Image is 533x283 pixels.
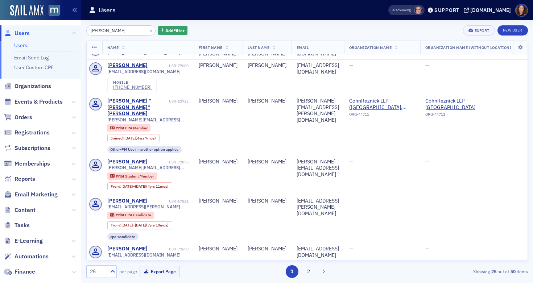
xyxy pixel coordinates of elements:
[125,212,151,217] span: CPA Candidate
[4,29,30,37] a: Users
[4,268,35,276] a: Finance
[149,199,189,204] div: USR-67821
[135,222,146,228] span: [DATE]
[107,233,139,240] div: cpa-candidate
[425,98,518,111] span: CohnReznick LLP – Bethesda
[297,45,309,50] span: Email
[199,62,237,69] div: [PERSON_NAME]
[414,7,422,14] span: Katie Foo
[392,8,411,13] span: Viewing
[110,126,147,130] a: Prior CPA Member
[121,222,133,228] span: [DATE]
[107,182,172,190] div: From: 2020-05-29 00:00:00
[199,98,237,104] div: [PERSON_NAME]
[434,7,459,13] div: Support
[116,212,125,217] span: Prior
[4,206,36,214] a: Content
[386,268,528,275] div: Showing out of items
[90,268,106,275] div: 25
[248,159,286,165] div: [PERSON_NAME]
[349,98,415,111] a: CohnReznick LLP ([GEOGRAPHIC_DATA], [GEOGRAPHIC_DATA])
[248,98,286,104] div: [PERSON_NAME]
[509,268,517,275] strong: 50
[158,26,188,35] button: AddFilter
[199,246,237,252] div: [PERSON_NAME]
[425,197,429,204] span: —
[463,25,495,36] button: Export
[199,45,223,50] span: First Name
[140,266,180,277] button: Export Page
[425,98,518,111] a: CohnReznick LLP – [GEOGRAPHIC_DATA]
[349,112,415,119] div: ORG-44711
[15,129,50,137] span: Registrations
[515,4,528,17] span: Profile
[297,198,339,217] div: [EMAIL_ADDRESS][PERSON_NAME][DOMAIN_NAME]
[125,174,154,179] span: Student Member
[4,82,51,90] a: Organizations
[149,63,189,68] div: USR-77680
[248,198,286,204] div: [PERSON_NAME]
[425,245,429,252] span: —
[297,246,339,258] div: [EMAIL_ADDRESS][DOMAIN_NAME]
[110,213,151,217] a: Prior CPA Candidate
[4,129,50,137] a: Registrations
[248,246,286,252] div: [PERSON_NAME]
[15,160,50,168] span: Memberships
[116,125,125,130] span: Prior
[107,124,151,132] div: Prior: Prior: CPA Member
[99,6,116,14] h1: Users
[297,159,339,178] div: [PERSON_NAME][EMAIL_ADDRESS][DOMAIN_NAME]
[107,212,154,219] div: Prior: Prior: CPA Candidate
[4,160,50,168] a: Memberships
[490,268,497,275] strong: 25
[107,221,172,229] div: From: 2013-09-24 00:00:00
[111,184,121,189] span: From :
[107,117,189,122] span: [PERSON_NAME][EMAIL_ADDRESS][PERSON_NAME][DOMAIN_NAME]
[470,7,511,13] div: [DOMAIN_NAME]
[107,159,148,165] a: [PERSON_NAME]
[4,253,49,261] a: Automations
[107,172,157,180] div: Prior: Prior: Student Member
[15,175,35,183] span: Reports
[15,191,58,199] span: Email Marketing
[14,42,27,49] a: Users
[107,198,148,204] a: [PERSON_NAME]
[135,184,146,189] span: [DATE]
[119,268,137,275] label: per page
[111,223,121,228] span: From :
[124,136,156,141] div: (4yrs 7mos)
[199,159,237,165] div: [PERSON_NAME]
[349,197,353,204] span: —
[349,98,415,111] span: CohnReznick LLP (Bethesda, MD)
[15,113,32,121] span: Orders
[107,69,181,74] span: [EMAIL_ADDRESS][DOMAIN_NAME]
[49,5,60,16] img: SailAMX
[248,62,286,69] div: [PERSON_NAME]
[15,268,35,276] span: Finance
[121,184,169,189] div: – (4yrs 11mos)
[248,45,270,50] span: Last Name
[4,144,50,152] a: Subscriptions
[116,174,125,179] span: Prior
[302,265,315,278] button: 2
[107,62,148,69] a: [PERSON_NAME]
[425,112,518,119] div: ORG-44711
[14,54,49,61] a: Email Send Log
[107,146,182,153] div: Other-PM Use if no other option applies
[15,82,51,90] span: Organizations
[199,198,237,204] div: [PERSON_NAME]
[113,80,152,85] div: mobile
[113,84,152,90] a: [PHONE_NUMBER]
[107,98,168,117] div: [PERSON_NAME] "[PERSON_NAME]" [PERSON_NAME]
[44,5,60,17] a: View Homepage
[349,158,353,165] span: —
[15,237,43,245] span: E-Learning
[15,206,36,214] span: Content
[297,98,339,123] div: [PERSON_NAME][EMAIL_ADDRESS][PERSON_NAME][DOMAIN_NAME]
[425,50,429,57] span: —
[121,184,133,189] span: [DATE]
